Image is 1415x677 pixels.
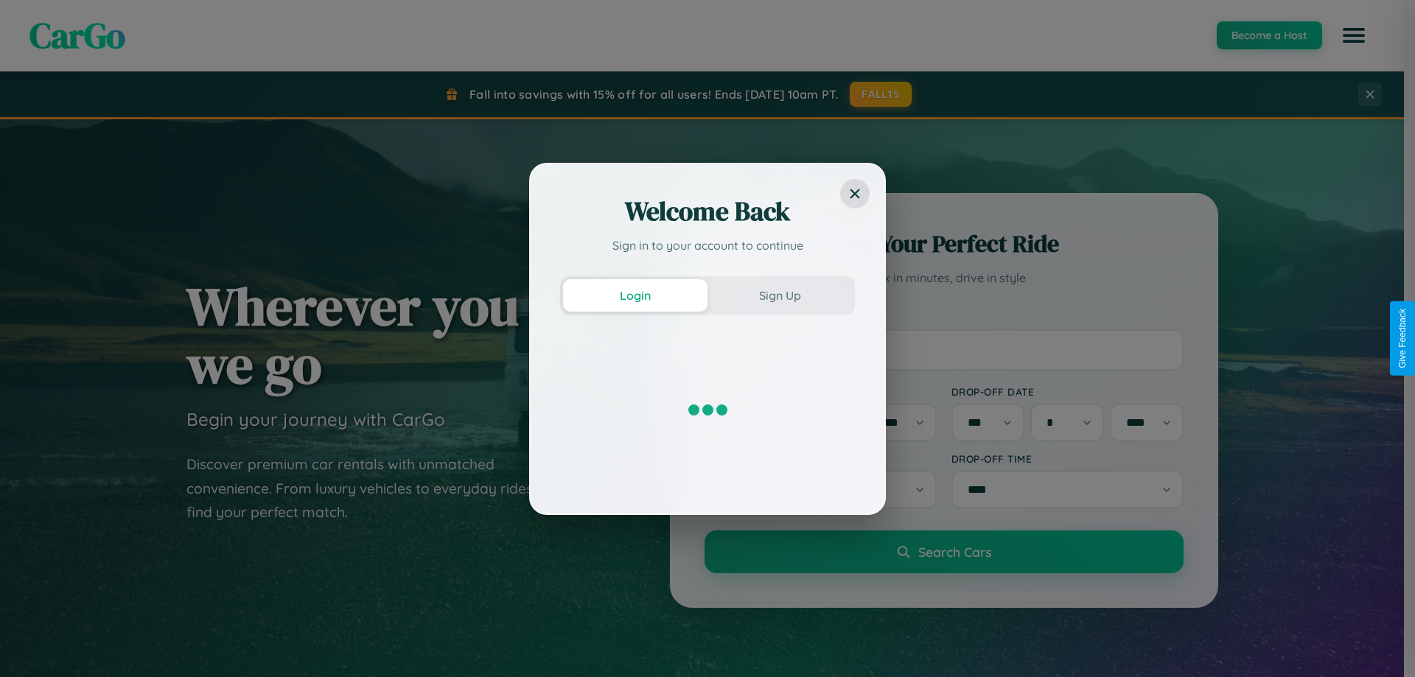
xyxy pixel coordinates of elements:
iframe: Intercom live chat [15,627,50,662]
button: Login [563,279,707,312]
div: Give Feedback [1397,309,1408,368]
button: Sign Up [707,279,852,312]
p: Sign in to your account to continue [560,236,855,254]
h2: Welcome Back [560,194,855,229]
